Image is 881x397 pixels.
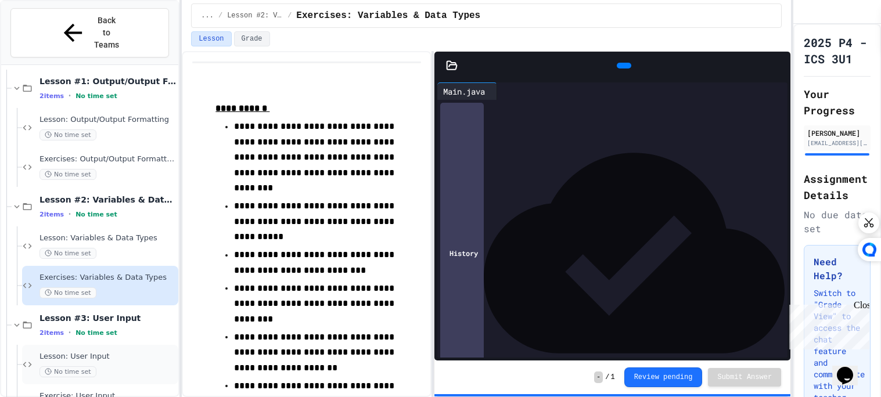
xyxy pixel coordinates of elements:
[39,352,176,362] span: Lesson: User Input
[39,194,176,205] span: Lesson #2: Variables & Data Types
[39,273,176,283] span: Exercises: Variables & Data Types
[804,86,871,118] h2: Your Progress
[605,373,609,382] span: /
[191,31,231,46] button: Lesson
[39,211,64,218] span: 2 items
[717,373,772,382] span: Submit Answer
[832,351,869,385] iframe: chat widget
[69,328,71,337] span: •
[814,255,861,283] h3: Need Help?
[39,313,176,323] span: Lesson #3: User Input
[10,8,169,57] button: Back to Teams
[5,5,80,74] div: Chat with us now!Close
[39,287,96,298] span: No time set
[39,129,96,140] span: No time set
[785,300,869,349] iframe: chat widget
[39,92,64,100] span: 2 items
[39,329,64,337] span: 2 items
[94,15,121,51] span: Back to Teams
[39,154,176,164] span: Exercises: Output/Output Formatting
[804,34,871,67] h1: 2025 P4 - ICS 3U1
[39,169,96,180] span: No time set
[804,208,871,236] div: No due date set
[75,211,117,218] span: No time set
[39,115,176,125] span: Lesson: Output/Output Formatting
[39,233,176,243] span: Lesson: Variables & Data Types
[610,373,614,382] span: 1
[807,139,867,147] div: [EMAIL_ADDRESS][DOMAIN_NAME]
[708,368,781,387] button: Submit Answer
[39,76,176,86] span: Lesson #1: Output/Output Formatting
[234,31,270,46] button: Grade
[804,171,871,203] h2: Assignment Details
[594,371,603,383] span: -
[227,11,283,20] span: Lesson #2: Variables & Data Types
[624,367,703,387] button: Review pending
[807,128,867,138] div: [PERSON_NAME]
[39,248,96,259] span: No time set
[218,11,222,20] span: /
[75,92,117,100] span: No time set
[296,9,480,23] span: Exercises: Variables & Data Types
[69,210,71,219] span: •
[437,85,491,98] div: Main.java
[437,82,497,100] div: Main.java
[75,329,117,337] span: No time set
[201,11,214,20] span: ...
[287,11,292,20] span: /
[69,91,71,100] span: •
[39,366,96,377] span: No time set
